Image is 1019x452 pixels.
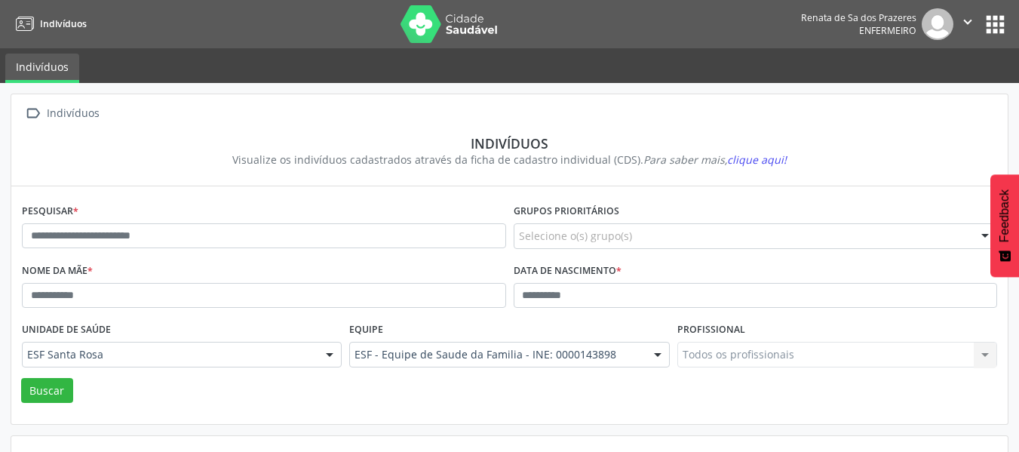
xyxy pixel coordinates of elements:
[22,260,93,283] label: Nome da mãe
[801,11,916,24] div: Renata de Sa dos Prazeres
[355,347,638,362] span: ESF - Equipe de Saude da Familia - INE: 0000143898
[11,11,87,36] a: Indivíduos
[959,14,976,30] i: 
[32,152,987,168] div: Visualize os indivíduos cadastrados através da ficha de cadastro individual (CDS).
[22,318,111,342] label: Unidade de saúde
[990,174,1019,277] button: Feedback - Mostrar pesquisa
[22,103,102,125] a:  Indivíduos
[998,189,1011,242] span: Feedback
[22,103,44,125] i: 
[40,17,87,30] span: Indivíduos
[519,228,632,244] span: Selecione o(s) grupo(s)
[5,54,79,83] a: Indivíduos
[514,200,619,223] label: Grupos prioritários
[27,347,311,362] span: ESF Santa Rosa
[922,8,953,40] img: img
[859,24,916,37] span: Enfermeiro
[677,318,745,342] label: Profissional
[44,103,102,125] div: Indivíduos
[32,135,987,152] div: Indivíduos
[21,378,73,404] button: Buscar
[727,152,787,167] span: clique aqui!
[22,200,78,223] label: Pesquisar
[953,8,982,40] button: 
[514,260,622,283] label: Data de nascimento
[643,152,787,167] i: Para saber mais,
[349,318,383,342] label: Equipe
[982,11,1008,38] button: apps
